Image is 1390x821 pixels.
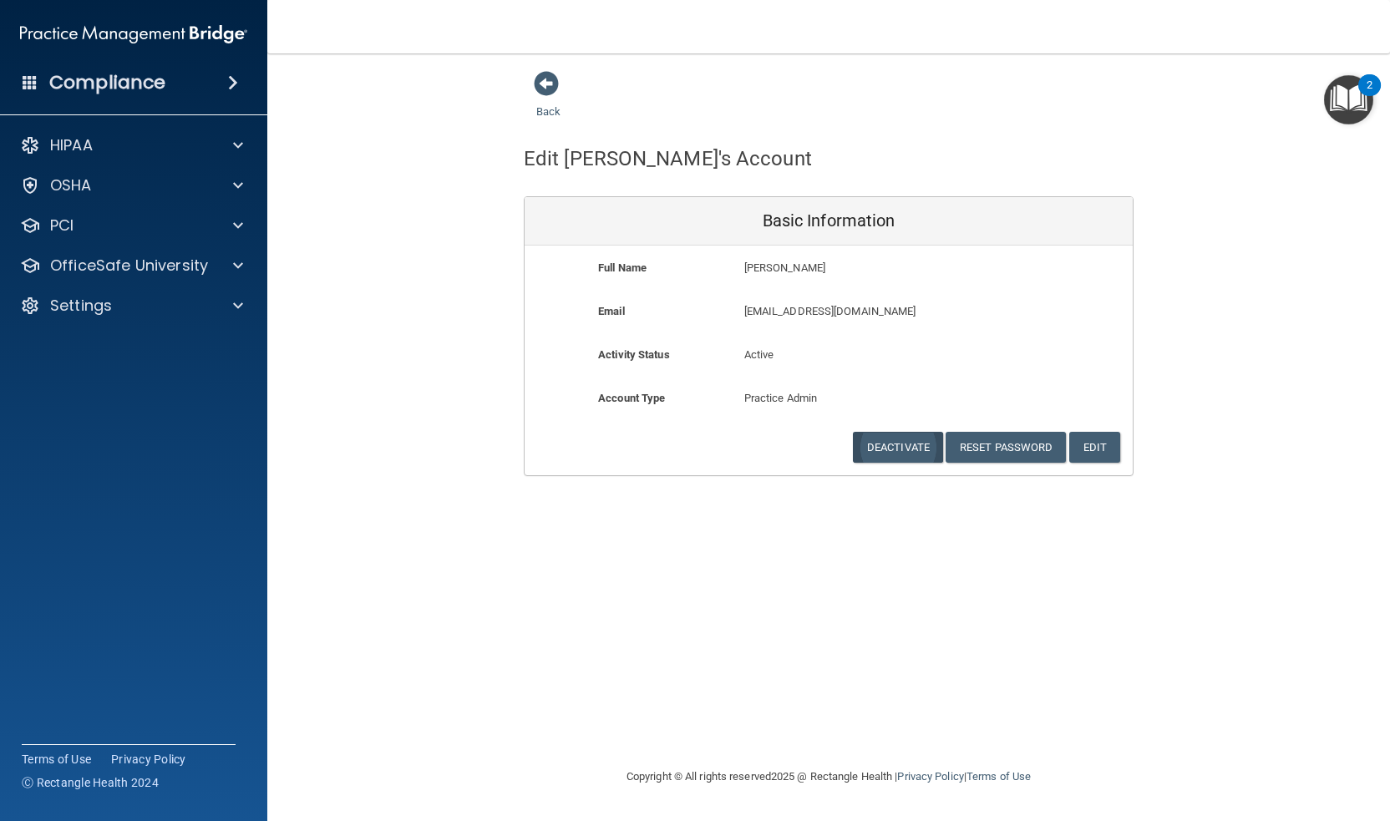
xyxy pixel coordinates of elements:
[525,197,1133,246] div: Basic Information
[524,750,1134,803] div: Copyright © All rights reserved 2025 @ Rectangle Health | |
[1367,85,1372,107] div: 2
[50,135,93,155] p: HIPAA
[897,770,963,783] a: Privacy Policy
[946,432,1066,463] button: Reset Password
[50,175,92,195] p: OSHA
[598,261,647,274] b: Full Name
[598,348,670,361] b: Activity Status
[966,770,1031,783] a: Terms of Use
[598,392,665,404] b: Account Type
[524,148,812,170] h4: Edit [PERSON_NAME]'s Account
[20,175,243,195] a: OSHA
[744,345,914,365] p: Active
[20,296,243,316] a: Settings
[598,305,625,317] b: Email
[1324,75,1373,124] button: Open Resource Center, 2 new notifications
[50,256,208,276] p: OfficeSafe University
[50,215,74,236] p: PCI
[20,256,243,276] a: OfficeSafe University
[853,432,943,463] button: Deactivate
[50,296,112,316] p: Settings
[49,71,165,94] h4: Compliance
[20,215,243,236] a: PCI
[22,774,159,791] span: Ⓒ Rectangle Health 2024
[1069,432,1120,463] button: Edit
[536,85,561,118] a: Back
[744,258,1011,278] p: [PERSON_NAME]
[20,18,247,51] img: PMB logo
[22,751,91,768] a: Terms of Use
[20,135,243,155] a: HIPAA
[744,302,1011,322] p: [EMAIL_ADDRESS][DOMAIN_NAME]
[111,751,186,768] a: Privacy Policy
[744,388,914,408] p: Practice Admin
